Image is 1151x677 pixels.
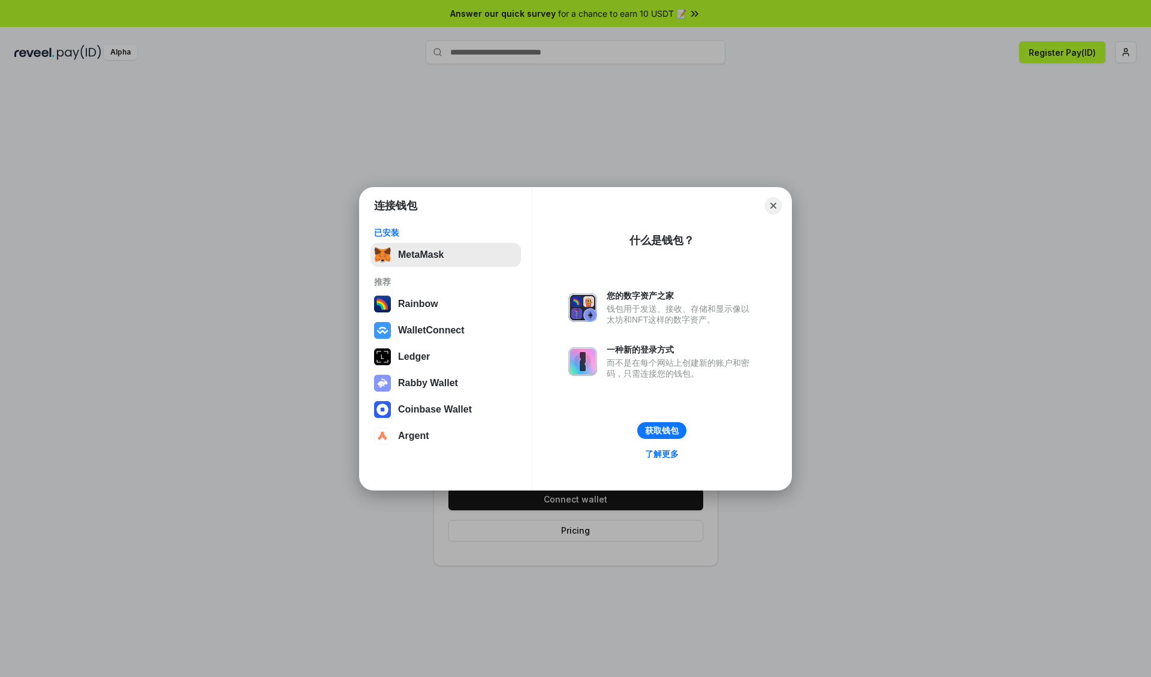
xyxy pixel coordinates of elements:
[607,344,755,355] div: 一种新的登录方式
[374,198,417,213] h1: 连接钱包
[629,233,694,248] div: 什么是钱包？
[374,375,391,392] img: svg+xml,%3Csvg%20xmlns%3D%22http%3A%2F%2Fwww.w3.org%2F2000%2Fsvg%22%20fill%3D%22none%22%20viewBox...
[374,246,391,263] img: svg+xml,%3Csvg%20fill%3D%22none%22%20height%3D%2233%22%20viewBox%3D%220%200%2035%2033%22%20width%...
[645,449,679,459] div: 了解更多
[398,299,438,309] div: Rainbow
[374,276,517,287] div: 推荐
[370,345,521,369] button: Ledger
[607,303,755,325] div: 钱包用于发送、接收、存储和显示像以太坊和NFT这样的数字资产。
[607,357,755,379] div: 而不是在每个网站上创建新的账户和密码，只需连接您的钱包。
[607,290,755,301] div: 您的数字资产之家
[374,348,391,365] img: svg+xml,%3Csvg%20xmlns%3D%22http%3A%2F%2Fwww.w3.org%2F2000%2Fsvg%22%20width%3D%2228%22%20height%3...
[374,296,391,312] img: svg+xml,%3Csvg%20width%3D%22120%22%20height%3D%22120%22%20viewBox%3D%220%200%20120%20120%22%20fil...
[637,422,686,439] button: 获取钱包
[370,398,521,422] button: Coinbase Wallet
[638,446,686,462] a: 了解更多
[568,293,597,322] img: svg+xml,%3Csvg%20xmlns%3D%22http%3A%2F%2Fwww.w3.org%2F2000%2Fsvg%22%20fill%3D%22none%22%20viewBox...
[370,371,521,395] button: Rabby Wallet
[374,322,391,339] img: svg+xml,%3Csvg%20width%3D%2228%22%20height%3D%2228%22%20viewBox%3D%220%200%2028%2028%22%20fill%3D...
[370,318,521,342] button: WalletConnect
[398,325,465,336] div: WalletConnect
[398,431,429,441] div: Argent
[398,404,472,415] div: Coinbase Wallet
[374,401,391,418] img: svg+xml,%3Csvg%20width%3D%2228%22%20height%3D%2228%22%20viewBox%3D%220%200%2028%2028%22%20fill%3D...
[370,292,521,316] button: Rainbow
[398,351,430,362] div: Ledger
[370,424,521,448] button: Argent
[568,347,597,376] img: svg+xml,%3Csvg%20xmlns%3D%22http%3A%2F%2Fwww.w3.org%2F2000%2Fsvg%22%20fill%3D%22none%22%20viewBox...
[645,425,679,436] div: 获取钱包
[765,197,782,214] button: Close
[398,378,458,389] div: Rabby Wallet
[398,249,444,260] div: MetaMask
[370,243,521,267] button: MetaMask
[374,227,517,238] div: 已安装
[374,428,391,444] img: svg+xml,%3Csvg%20width%3D%2228%22%20height%3D%2228%22%20viewBox%3D%220%200%2028%2028%22%20fill%3D...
